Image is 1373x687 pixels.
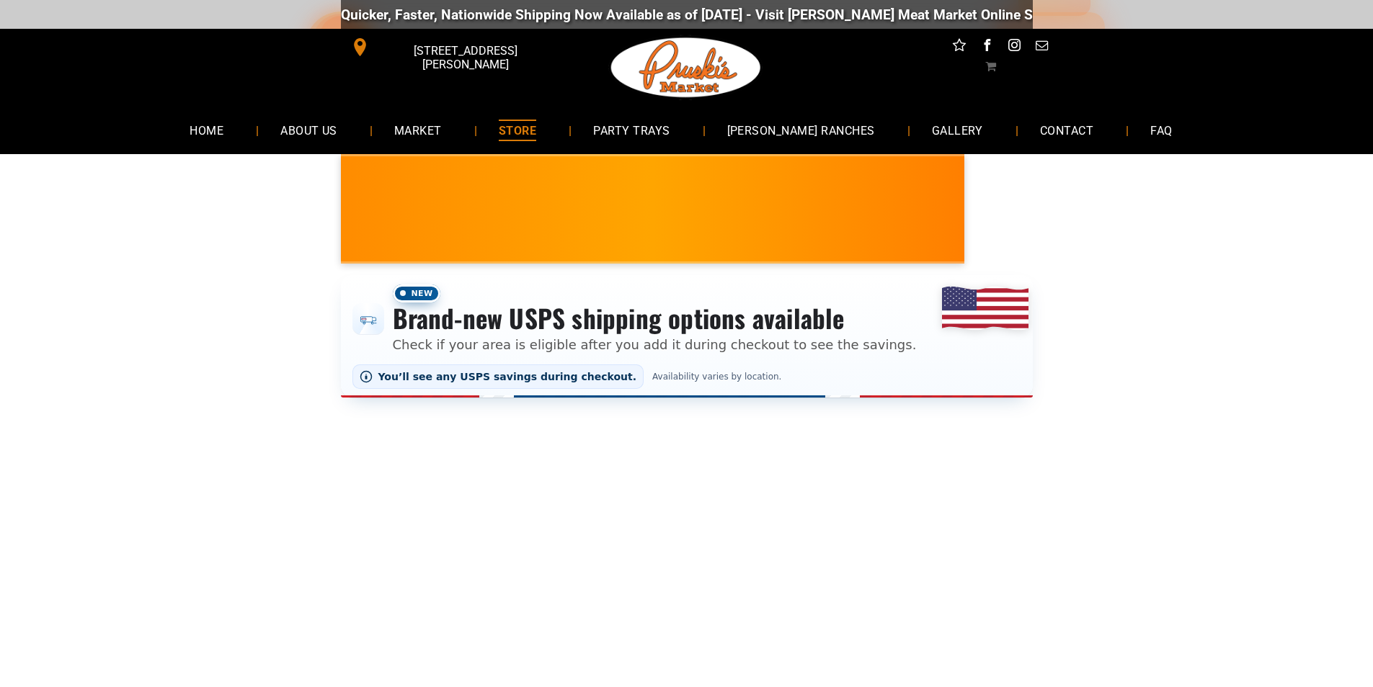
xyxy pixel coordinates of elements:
a: PARTY TRAYS [572,111,691,149]
span: Availability varies by location. [649,372,784,382]
div: Quicker, Faster, Nationwide Shipping Now Available as of [DATE] - Visit [PERSON_NAME] Meat Market... [294,6,1167,23]
a: [DOMAIN_NAME][URL] [1027,6,1167,23]
img: Pruski-s+Market+HQ+Logo2-1920w.png [608,29,764,107]
a: CONTACT [1018,111,1115,149]
a: MARKET [373,111,463,149]
a: [PERSON_NAME] RANCHES [706,111,897,149]
h3: Brand-new USPS shipping options available [393,302,917,334]
div: Shipping options announcement [341,275,1033,398]
a: facebook [977,36,996,58]
span: [PERSON_NAME] MARKET [900,219,1183,242]
a: Social network [950,36,969,58]
span: [STREET_ADDRESS][PERSON_NAME] [372,37,558,78]
a: [STREET_ADDRESS][PERSON_NAME] [341,36,561,58]
a: instagram [1005,36,1023,58]
a: email [1032,36,1051,58]
span: You’ll see any USPS savings during checkout. [378,371,637,382]
span: New [393,284,440,302]
a: FAQ [1129,111,1194,149]
a: ABOUT US [259,111,359,149]
p: Check if your area is eligible after you add it during checkout to see the savings. [393,335,917,354]
a: HOME [168,111,245,149]
a: GALLERY [910,111,1005,149]
a: STORE [477,111,558,149]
